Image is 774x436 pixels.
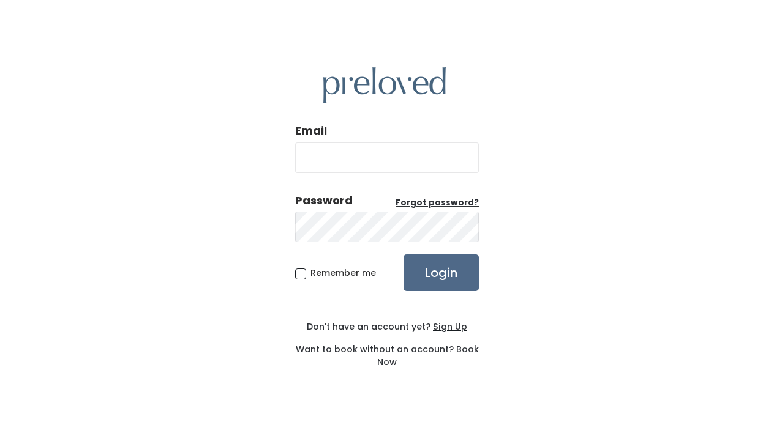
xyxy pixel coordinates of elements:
div: Want to book without an account? [295,333,479,369]
a: Book Now [377,343,479,368]
div: Password [295,193,353,209]
span: Remember me [310,267,376,279]
input: Login [404,254,479,291]
div: Don't have an account yet? [295,320,479,333]
a: Sign Up [430,320,467,333]
label: Email [295,123,327,139]
u: Sign Up [433,320,467,333]
a: Forgot password? [396,197,479,209]
img: preloved logo [323,67,446,103]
